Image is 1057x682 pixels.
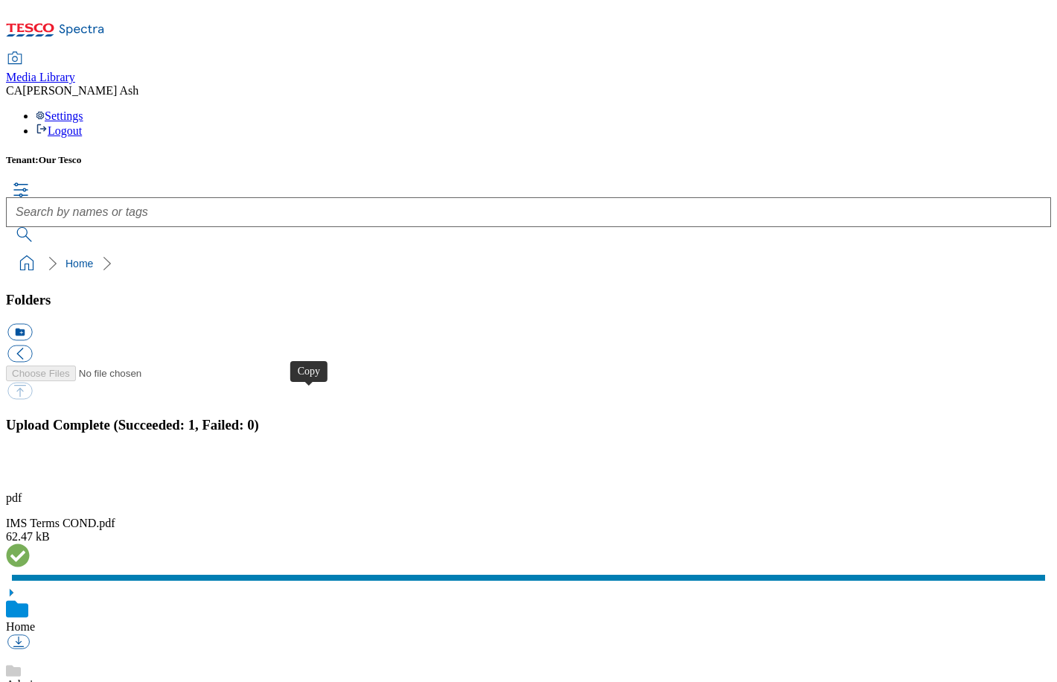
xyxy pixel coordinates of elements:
[6,292,1051,308] h3: Folders
[39,154,82,165] span: Our Tesco
[6,197,1051,227] input: Search by names or tags
[6,84,22,97] span: CA
[6,517,1051,530] div: IMS Terms COND.pdf
[36,124,82,137] a: Logout
[66,258,93,270] a: Home
[6,491,1051,505] p: pdf
[6,249,1051,278] nav: breadcrumb
[6,53,75,84] a: Media Library
[22,84,138,97] span: [PERSON_NAME] Ash
[6,620,35,633] a: Home
[6,154,1051,166] h5: Tenant:
[36,109,83,122] a: Settings
[6,417,1051,433] h3: Upload Complete (Succeeded: 1, Failed: 0)
[6,530,1051,544] div: 62.47 kB
[15,252,39,275] a: home
[6,71,75,83] span: Media Library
